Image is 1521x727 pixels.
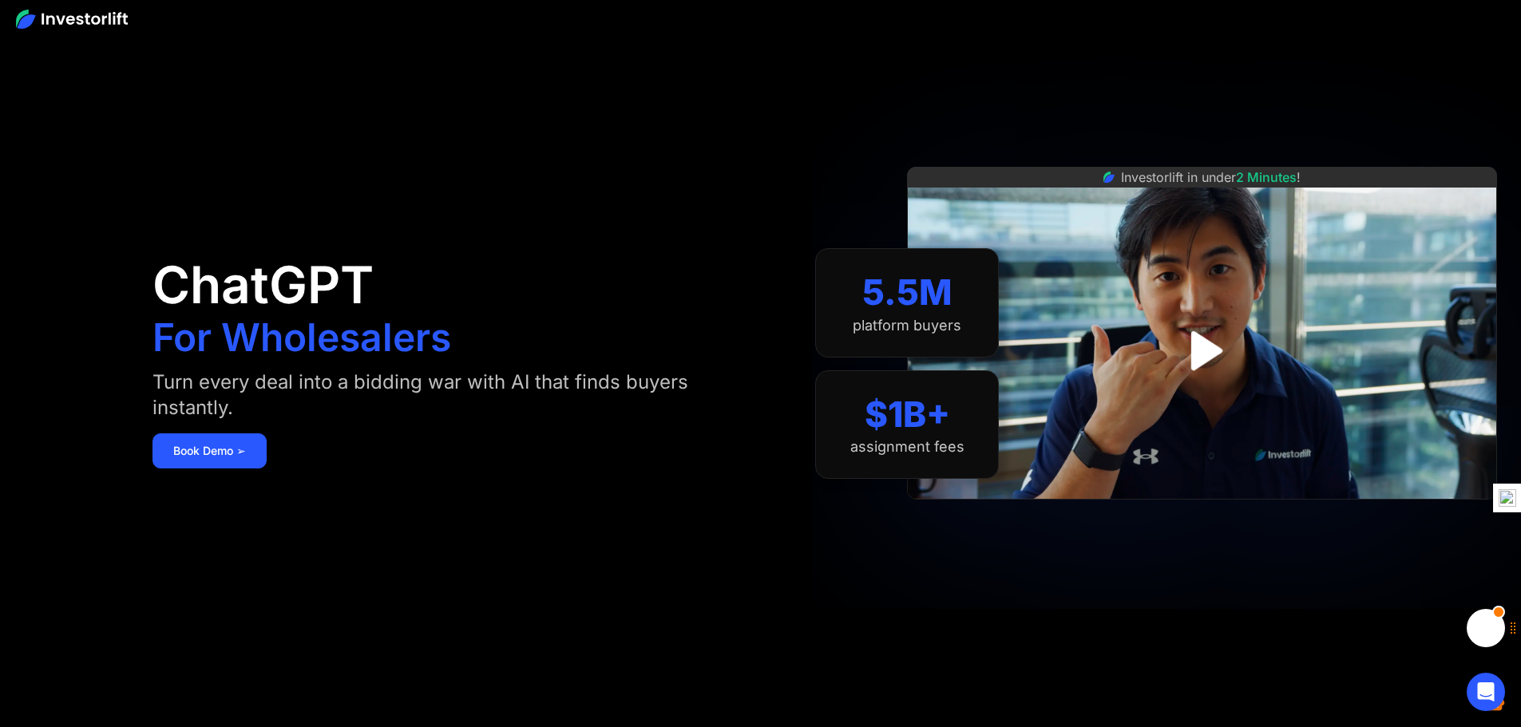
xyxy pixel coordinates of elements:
div: platform buyers [853,317,961,334]
div: 5.5M [862,271,953,314]
h1: For Wholesalers [152,318,451,357]
div: $1B+ [865,393,950,436]
h1: ChatGPT [152,259,374,310]
div: Open Intercom Messenger [1467,673,1505,711]
span: 2 Minutes [1236,169,1297,185]
div: assignment fees [850,438,964,456]
div: Investorlift in under ! [1121,168,1301,187]
a: Book Demo ➢ [152,433,267,468]
div: Turn every deal into a bidding war with AI that finds buyers instantly. [152,369,728,421]
iframe: Customer reviews powered by Trustpilot [1083,508,1322,527]
a: open lightbox [1166,315,1238,386]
